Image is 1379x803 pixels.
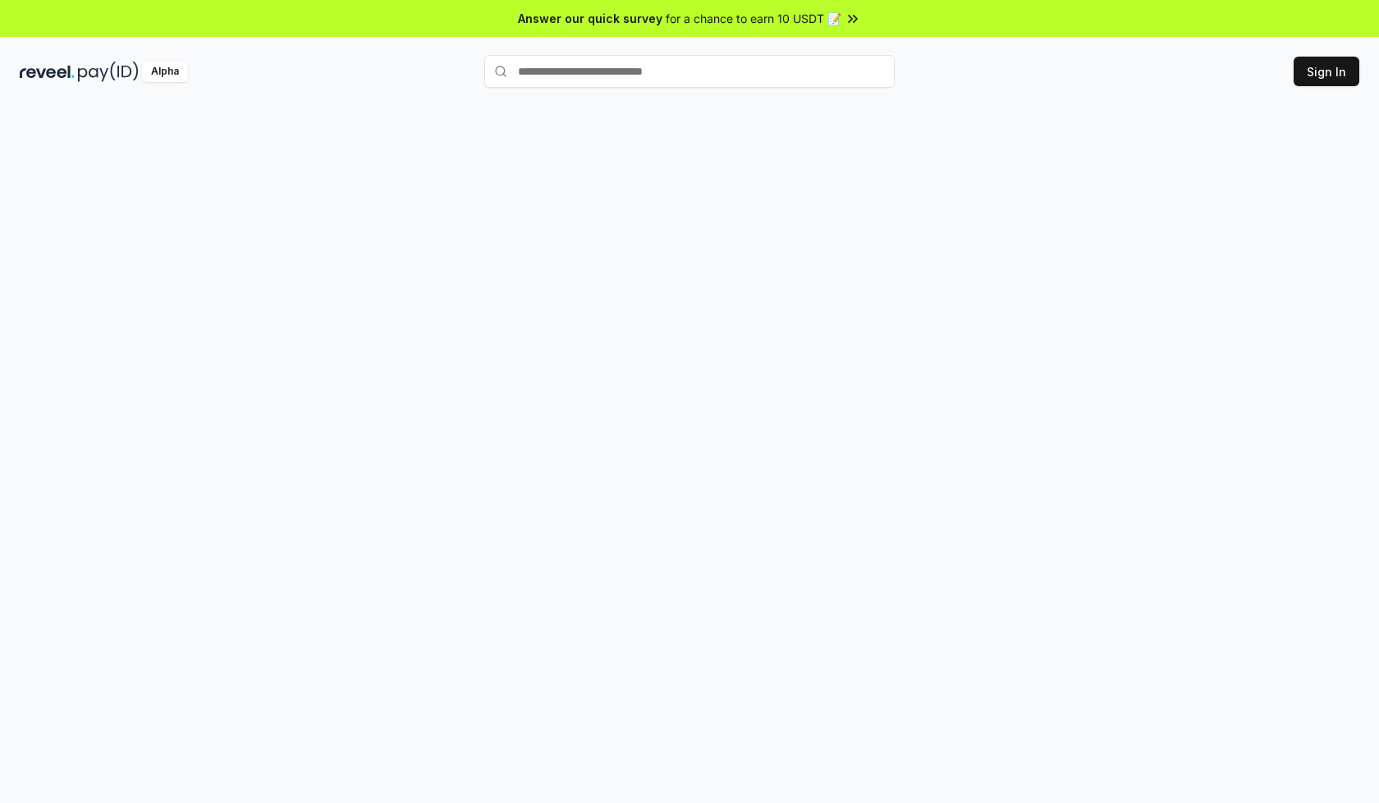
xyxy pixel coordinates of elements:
[1294,57,1359,86] button: Sign In
[666,10,841,27] span: for a chance to earn 10 USDT 📝
[20,62,75,82] img: reveel_dark
[78,62,139,82] img: pay_id
[142,62,188,82] div: Alpha
[518,10,662,27] span: Answer our quick survey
